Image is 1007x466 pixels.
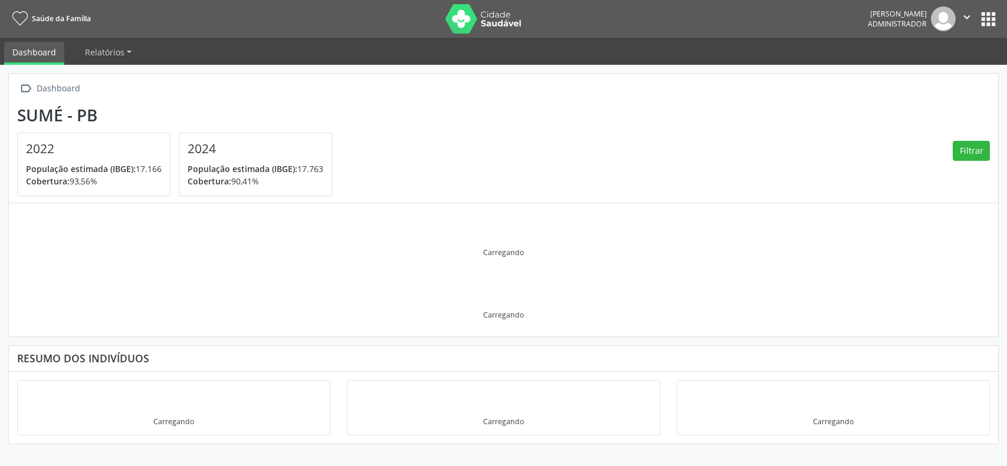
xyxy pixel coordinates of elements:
div: Sumé - PB [17,105,340,125]
span: Cobertura: [188,176,231,187]
span: População estimada (IBGE): [188,163,297,174]
i:  [17,80,34,97]
p: 93,56% [26,175,162,187]
div: Carregando [483,310,524,320]
p: 90,41% [188,175,323,187]
div: Resumo dos indivíduos [17,352,990,365]
a: Relatórios [77,42,140,62]
h4: 2024 [188,141,323,156]
div: Carregando [483,247,524,257]
span: Cobertura: [26,176,70,187]
p: 17.166 [26,163,162,175]
a: Dashboard [4,42,64,65]
p: 17.763 [188,163,323,175]
a:  Dashboard [17,80,82,97]
span: Relatórios [85,47,124,58]
div: Dashboard [34,80,82,97]
span: Saúde da Família [32,14,91,24]
span: População estimada (IBGE): [26,163,136,174]
div: Carregando [153,417,194,427]
h4: 2022 [26,141,162,156]
div: Carregando [813,417,854,427]
div: Carregando [483,417,524,427]
a: Saúde da Família [8,9,91,28]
